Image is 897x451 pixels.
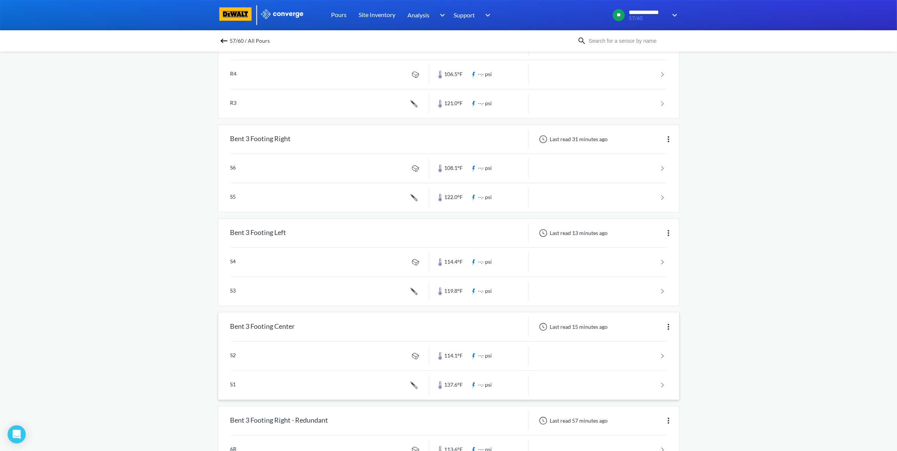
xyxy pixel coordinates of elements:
img: backspace.svg [219,36,229,45]
span: 57/60 [629,16,667,21]
img: logo-dewalt.svg [218,7,253,21]
img: more.svg [664,416,673,425]
span: Analysis [408,10,430,20]
div: Bent 3 Footing Right - Redundant [230,411,328,431]
div: Last read 31 minutes ago [535,135,610,144]
img: more.svg [664,322,673,331]
img: more.svg [664,229,673,238]
div: Last read 13 minutes ago [535,229,610,238]
input: Search for a sensor by name [586,37,678,45]
img: downArrow.svg [435,11,447,20]
img: icon-search.svg [577,36,586,45]
span: 57/60 / All Pours [230,36,270,46]
div: Bent 3 Footing Left [230,223,286,243]
span: Support [454,10,475,20]
div: Open Intercom Messenger [8,425,26,443]
img: downArrow.svg [480,11,493,20]
img: downArrow.svg [667,11,679,20]
div: Bent 3 Footing Right [230,129,291,149]
img: logo_ewhite.svg [260,9,304,19]
div: Last read 15 minutes ago [535,322,610,331]
div: Last read 57 minutes ago [535,416,610,425]
img: more.svg [664,135,673,144]
div: Bent 3 Footing Center [230,317,295,337]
